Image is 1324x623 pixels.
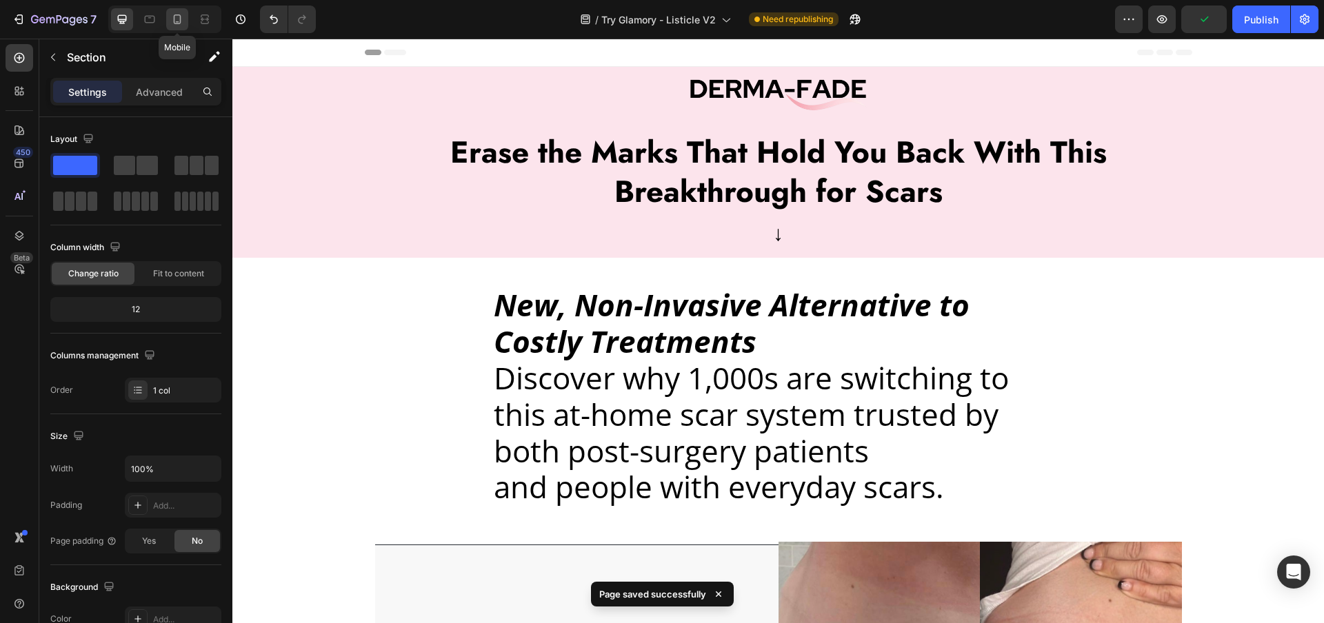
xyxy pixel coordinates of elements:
[50,462,73,475] div: Width
[90,11,97,28] p: 7
[595,12,599,27] span: /
[68,85,107,99] p: Settings
[142,535,156,547] span: Yes
[153,385,218,397] div: 1 col
[192,535,203,547] span: No
[261,248,831,467] p: Discover why 1,000s are switching to this at-home scar system trusted by both post-surgery patien...
[126,456,221,481] input: Auto
[261,245,737,323] strong: New, Non-Invasive Alternative to Costly Treatments
[50,578,117,597] div: Background
[153,267,204,280] span: Fit to content
[68,267,119,280] span: Change ratio
[1232,6,1290,33] button: Publish
[136,85,183,99] p: Advanced
[6,6,103,33] button: 7
[763,13,833,25] span: Need republishing
[13,147,33,158] div: 450
[1244,12,1278,27] div: Publish
[53,300,219,319] div: 12
[153,500,218,512] div: Add...
[50,499,82,511] div: Padding
[67,49,180,65] p: Section
[50,347,158,365] div: Columns management
[232,39,1324,623] iframe: To enrich screen reader interactions, please activate Accessibility in Grammarly extension settings
[10,252,33,263] div: Beta
[50,427,87,446] div: Size
[50,535,117,547] div: Page padding
[601,12,716,27] span: Try Glamory - Listicle V2
[260,6,316,33] div: Undo/Redo
[1277,555,1310,589] div: Open Intercom Messenger
[50,238,123,257] div: Column width
[50,130,97,149] div: Layout
[50,384,73,396] div: Order
[599,587,706,601] p: Page saved successfully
